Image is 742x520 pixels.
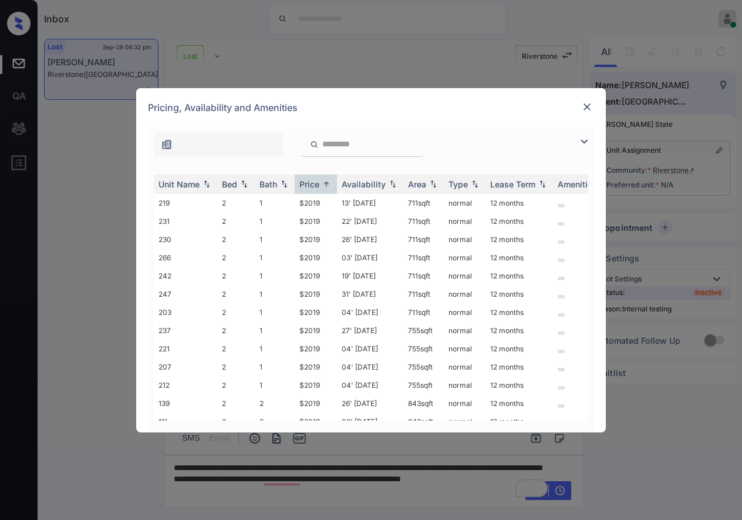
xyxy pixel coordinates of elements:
td: normal [444,321,485,340]
td: 2 [217,394,255,412]
td: 212 [154,376,217,394]
td: 12 months [485,321,553,340]
td: normal [444,230,485,249]
td: $2019 [295,267,337,285]
img: sorting [427,180,439,188]
td: 843 sqft [403,394,444,412]
td: 1 [255,321,295,340]
td: 247 [154,285,217,303]
td: $2019 [295,212,337,230]
td: 22' [DATE] [337,212,403,230]
img: sorting [469,180,481,188]
td: 711 sqft [403,230,444,249]
img: icon-zuma [577,135,591,149]
td: 2 [217,340,255,358]
td: 2 [255,412,295,431]
td: 04' [DATE] [337,303,403,321]
td: normal [444,376,485,394]
td: 711 sqft [403,303,444,321]
td: 242 [154,267,217,285]
div: Price [299,179,319,189]
td: 139 [154,394,217,412]
div: Lease Term [490,179,535,189]
td: 12 months [485,194,553,212]
td: 755 sqft [403,376,444,394]
td: 711 sqft [403,249,444,267]
td: 2 [217,249,255,267]
td: 26' [DATE] [337,230,403,249]
td: 111 [154,412,217,431]
td: 02' [DATE] [337,412,403,431]
td: normal [444,249,485,267]
td: 2 [217,212,255,230]
td: normal [444,267,485,285]
td: $2019 [295,358,337,376]
div: Bath [259,179,277,189]
td: 1 [255,376,295,394]
img: icon-zuma [161,139,173,150]
div: Availability [342,179,386,189]
td: 711 sqft [403,267,444,285]
td: 2 [217,267,255,285]
td: normal [444,358,485,376]
td: 12 months [485,412,553,431]
td: 1 [255,267,295,285]
td: 12 months [485,285,553,303]
td: 12 months [485,230,553,249]
td: normal [444,194,485,212]
td: 12 months [485,394,553,412]
div: Type [448,179,468,189]
td: 1 [255,249,295,267]
td: 207 [154,358,217,376]
td: normal [444,212,485,230]
td: 04' [DATE] [337,340,403,358]
td: 03' [DATE] [337,249,403,267]
td: 26' [DATE] [337,394,403,412]
td: $2019 [295,285,337,303]
img: sorting [537,180,548,188]
td: 1 [255,212,295,230]
td: 12 months [485,303,553,321]
td: normal [444,412,485,431]
img: sorting [321,180,332,189]
img: icon-zuma [310,139,319,150]
td: 13' [DATE] [337,194,403,212]
td: 230 [154,230,217,249]
td: 2 [255,394,295,412]
td: 2 [217,376,255,394]
td: normal [444,394,485,412]
td: 12 months [485,212,553,230]
img: sorting [387,180,399,188]
td: 711 sqft [403,285,444,303]
td: 1 [255,358,295,376]
td: 04' [DATE] [337,376,403,394]
td: 2 [217,303,255,321]
div: Pricing, Availability and Amenities [136,88,606,127]
td: 27' [DATE] [337,321,403,340]
td: 266 [154,249,217,267]
td: 12 months [485,340,553,358]
td: $2019 [295,412,337,431]
td: 1 [255,303,295,321]
td: 2 [217,230,255,249]
td: $2019 [295,249,337,267]
td: 1 [255,194,295,212]
td: 2 [217,412,255,431]
td: 231 [154,212,217,230]
td: 12 months [485,267,553,285]
td: 2 [217,358,255,376]
img: sorting [278,180,290,188]
td: 12 months [485,376,553,394]
img: sorting [238,180,250,188]
td: 1 [255,340,295,358]
td: 237 [154,321,217,340]
img: close [581,101,593,113]
td: 843 sqft [403,412,444,431]
td: 755 sqft [403,321,444,340]
td: normal [444,285,485,303]
td: 711 sqft [403,194,444,212]
td: 1 [255,285,295,303]
td: $2019 [295,376,337,394]
td: 2 [217,194,255,212]
td: 219 [154,194,217,212]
